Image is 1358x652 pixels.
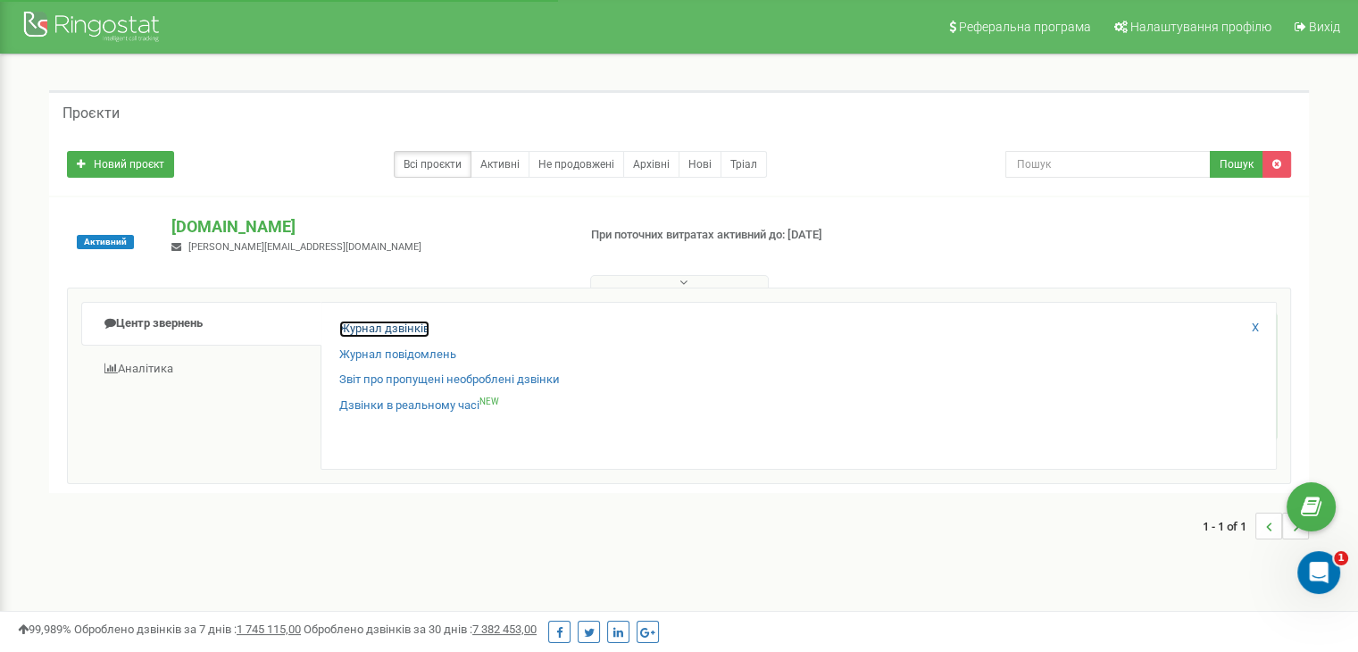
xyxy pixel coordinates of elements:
[1005,151,1211,178] input: Пошук
[81,347,321,391] a: Аналiтика
[1210,151,1263,178] button: Пошук
[77,235,134,249] span: Активний
[339,372,560,389] a: Звіт про пропущені необроблені дзвінки
[472,623,537,636] u: 7 382 453,00
[679,151,721,178] a: Нові
[171,215,562,238] p: [DOMAIN_NAME]
[623,151,679,178] a: Архівні
[479,397,499,406] sup: NEW
[1309,20,1340,34] span: Вихід
[1203,495,1309,557] nav: ...
[339,347,456,364] a: Журнал повідомлень
[188,241,421,253] span: [PERSON_NAME][EMAIL_ADDRESS][DOMAIN_NAME]
[74,623,301,636] span: Оброблено дзвінків за 7 днів :
[959,20,1091,34] span: Реферальна програма
[394,151,471,178] a: Всі проєкти
[1334,551,1348,565] span: 1
[471,151,529,178] a: Активні
[339,321,429,338] a: Журнал дзвінків
[18,623,71,636] span: 99,989%
[237,623,301,636] u: 1 745 115,00
[1130,20,1271,34] span: Налаштування профілю
[1252,320,1259,337] a: X
[1297,551,1340,594] iframe: Intercom live chat
[62,105,120,121] h5: Проєкти
[529,151,624,178] a: Не продовжені
[81,302,321,346] a: Центр звернень
[591,227,877,244] p: При поточних витратах активний до: [DATE]
[304,623,537,636] span: Оброблено дзвінків за 30 днів :
[67,151,174,178] a: Новий проєкт
[721,151,767,178] a: Тріал
[339,397,499,414] a: Дзвінки в реальному часіNEW
[1203,513,1255,539] span: 1 - 1 of 1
